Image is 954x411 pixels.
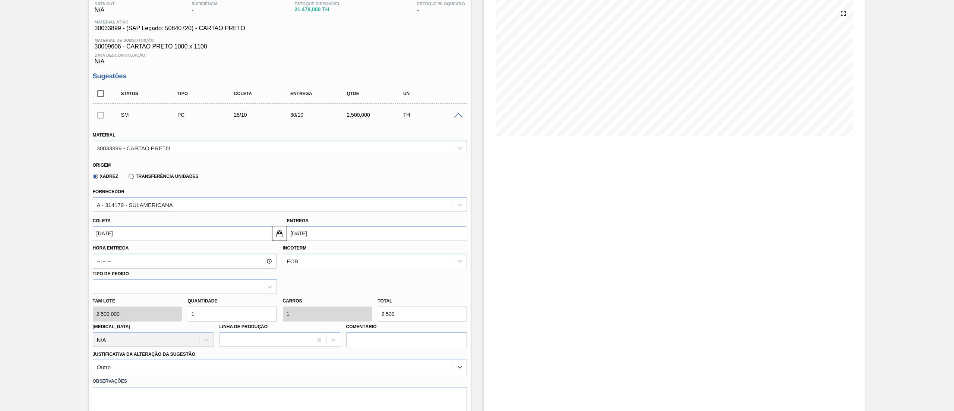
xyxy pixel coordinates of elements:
label: Linha de Produção [219,324,268,329]
div: 30033899 - CARTAO PRETO [97,145,170,151]
label: [MEDICAL_DATA] [93,324,130,329]
input: dd/mm/yyyy [287,226,466,241]
label: Coleta [93,218,111,223]
label: Tipo de pedido [93,271,129,276]
h3: Sugestões [93,72,467,80]
span: 30033899 - (SAP Legado: 50840720) - CARTAO PRETO [95,25,245,32]
span: Suficiência [192,1,218,6]
label: Incoterm [283,245,307,251]
label: Transferência Unidades [129,174,198,179]
div: A - 314179 - SULAMERICANA [97,201,173,208]
div: Entrega [288,91,353,96]
div: Tipo [176,91,240,96]
label: Hora Entrega [93,243,277,254]
div: N/A [93,50,467,65]
label: Xadrez [93,174,119,179]
span: Material de Substituição [95,38,465,43]
div: UN [401,91,466,96]
label: Quantidade [188,298,218,304]
label: Material [93,132,116,138]
button: locked [272,226,287,241]
div: - [190,1,219,13]
div: Pedido de Compra [176,112,240,118]
span: 21.478,000 TH [294,7,340,12]
div: Status [119,91,184,96]
div: - [415,1,467,13]
label: Comentário [346,321,467,332]
div: Outro [97,364,111,370]
label: Fornecedor [93,189,124,194]
label: Tam lote [93,296,182,307]
div: 2.500,000 [345,112,409,118]
label: Total [378,298,392,304]
div: Sugestão Manual [119,112,184,118]
label: Entrega [287,218,309,223]
span: Material ativo [95,20,245,24]
div: FOB [287,258,298,264]
label: Carros [283,298,302,304]
div: TH [401,112,466,118]
div: 30/10/2025 [288,112,353,118]
label: Observações [93,376,467,387]
img: locked [275,229,284,238]
label: Justificativa da Alteração da Sugestão [93,352,196,357]
div: 28/10/2025 [232,112,296,118]
span: 30009606 - CARTAO PRETO 1000 x 1100 [95,43,465,50]
div: Qtde [345,91,409,96]
span: Data out [95,1,115,6]
input: dd/mm/yyyy [93,226,272,241]
div: N/A [93,1,117,13]
div: Coleta [232,91,296,96]
span: Data Descontinuação [95,53,465,57]
span: Estoque Bloqueado [417,1,465,6]
span: Estoque Disponível [294,1,340,6]
label: Origem [93,163,111,168]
